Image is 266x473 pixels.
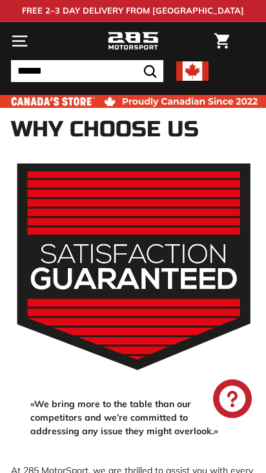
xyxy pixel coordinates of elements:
[30,398,218,437] strong: «We bring more to the table than our competitors and we’re committed to addressing any issue they...
[208,23,236,59] a: Cart
[107,30,159,52] img: Logo_285_Motorsport_areodynamics_components
[209,379,256,421] inbox-online-store-chat: Shopify online store chat
[22,5,244,17] p: FREE 2–3 DAY DELIVERY FROM [GEOGRAPHIC_DATA]
[11,60,163,82] input: Search
[11,118,255,142] h1: Why choose us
